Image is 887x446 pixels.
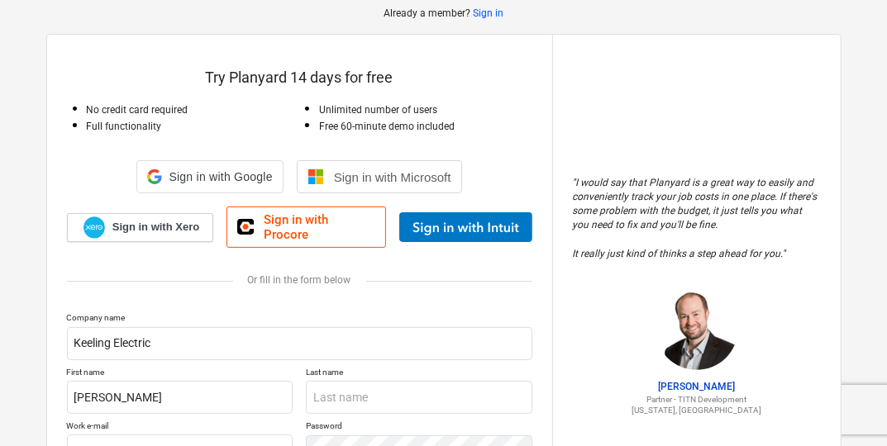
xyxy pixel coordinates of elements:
div: Or fill in the form below [67,274,532,286]
p: Work e-mail [67,420,293,434]
p: Full functionality [87,120,300,134]
input: Last name [306,381,532,414]
p: [PERSON_NAME] [573,380,821,394]
div: Sign in with Google [136,160,283,193]
a: Sign in [473,7,503,21]
a: Sign in with Xero [67,213,214,242]
img: Microsoft logo [308,168,324,185]
p: No credit card required [87,103,300,117]
img: Xero logo [83,216,105,239]
p: Unlimited number of users [319,103,532,117]
p: " I would say that Planyard is a great way to easily and conveniently track your job costs in one... [573,176,821,261]
a: Sign in with Procore [227,206,385,248]
p: Last name [306,367,532,381]
p: Try Planyard 14 days for free [67,68,532,88]
input: First name [67,381,293,414]
p: Partner - TITN Development [573,394,821,405]
span: Sign in with Xero [112,220,199,235]
p: [US_STATE], [GEOGRAPHIC_DATA] [573,405,821,415]
p: Password [306,420,532,434]
p: Free 60-minute demo included [319,120,532,134]
span: Sign in with Procore [264,212,375,242]
p: Already a member? [384,7,473,21]
p: First name [67,367,293,381]
span: Sign in with Microsoft [334,170,451,184]
input: Company name [67,327,532,360]
span: Sign in with Google [169,170,272,183]
img: Jordan Cohen [656,287,738,370]
p: Company name [67,312,532,326]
